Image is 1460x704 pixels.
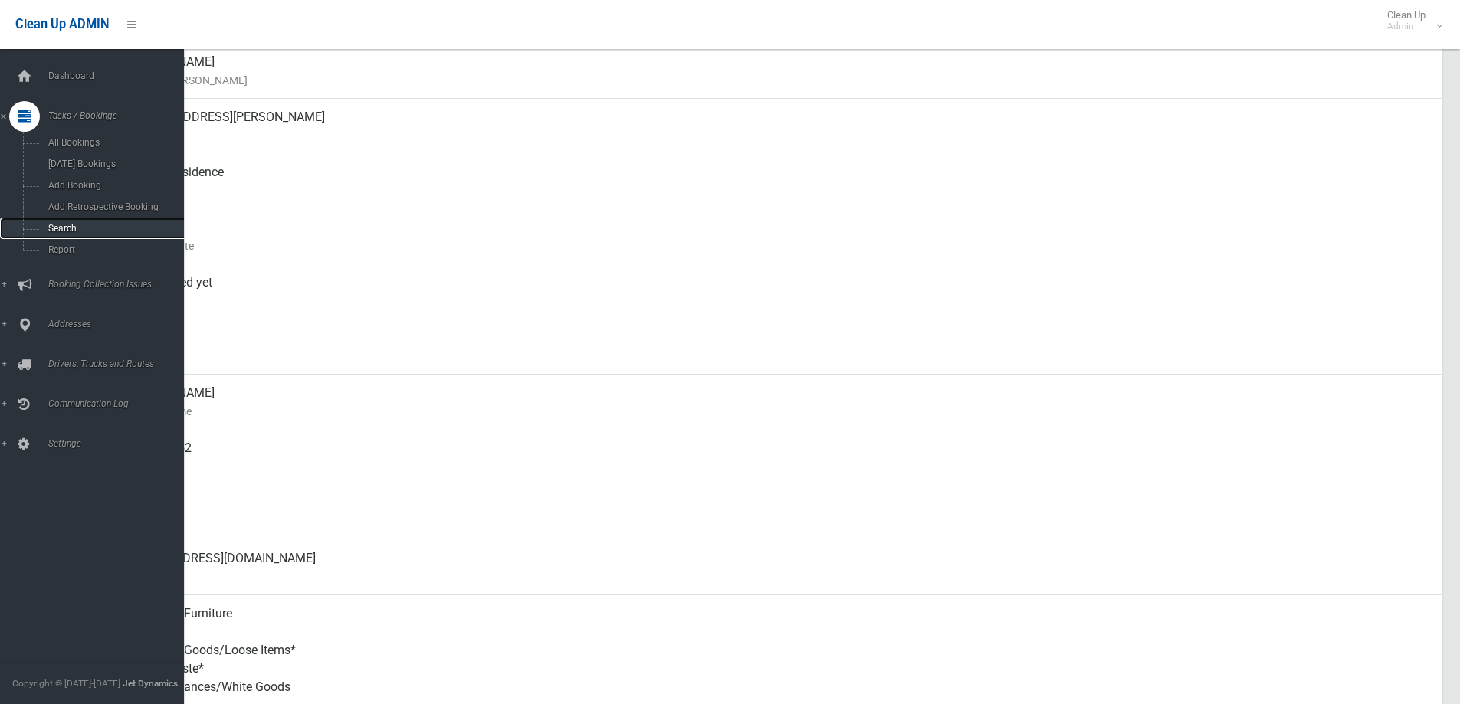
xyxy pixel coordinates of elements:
[12,678,120,689] span: Copyright © [DATE]-[DATE]
[44,159,182,169] span: [DATE] Bookings
[123,126,1429,145] small: Address
[123,99,1429,154] div: [STREET_ADDRESS][PERSON_NAME]
[44,359,195,369] span: Drivers, Trucks and Routes
[44,70,195,81] span: Dashboard
[123,568,1429,586] small: Email
[123,44,1429,99] div: [PERSON_NAME]
[44,438,195,449] span: Settings
[44,244,182,255] span: Report
[123,182,1429,200] small: Pickup Point
[44,319,195,329] span: Addresses
[123,71,1429,90] small: Name of [PERSON_NAME]
[15,17,109,31] span: Clean Up ADMIN
[123,347,1429,365] small: Zone
[123,237,1429,255] small: Collection Date
[44,398,195,409] span: Communication Log
[123,264,1429,319] div: Not collected yet
[44,180,182,191] span: Add Booking
[123,485,1429,540] div: None given
[123,678,178,689] strong: Jet Dynamics
[67,540,1442,595] a: [EMAIL_ADDRESS][DOMAIN_NAME]Email
[123,430,1429,485] div: 0403696252
[44,201,182,212] span: Add Retrospective Booking
[123,319,1429,375] div: [DATE]
[44,137,182,148] span: All Bookings
[44,223,182,234] span: Search
[123,292,1429,310] small: Collected At
[123,540,1429,595] div: [EMAIL_ADDRESS][DOMAIN_NAME]
[1387,21,1426,32] small: Admin
[123,457,1429,476] small: Mobile
[123,402,1429,421] small: Contact Name
[1380,9,1441,32] span: Clean Up
[123,209,1429,264] div: [DATE]
[123,375,1429,430] div: [PERSON_NAME]
[123,154,1429,209] div: Front of Residence
[123,512,1429,531] small: Landline
[44,279,195,290] span: Booking Collection Issues
[44,110,195,121] span: Tasks / Bookings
